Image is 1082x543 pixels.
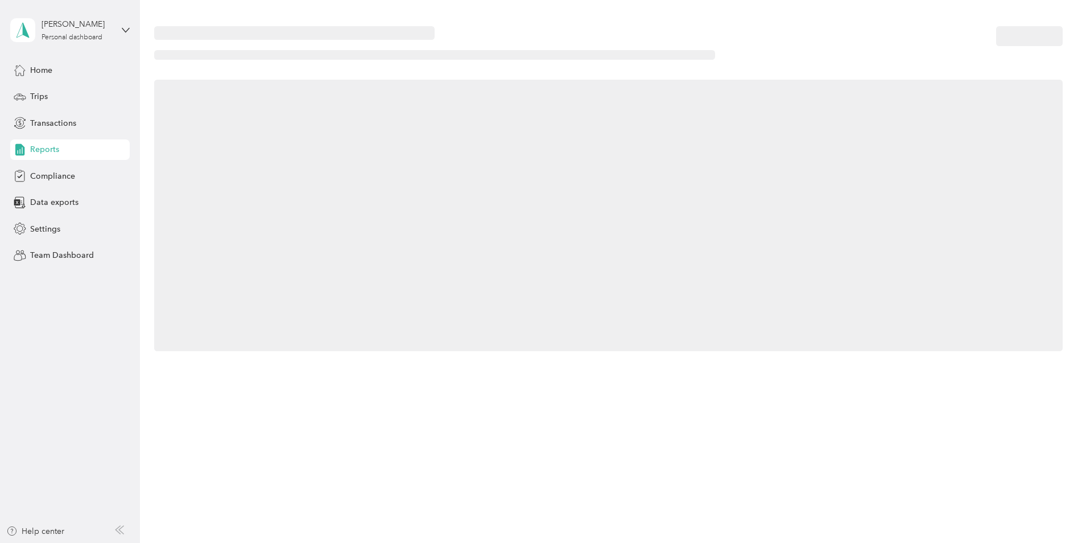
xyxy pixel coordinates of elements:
span: Team Dashboard [30,249,94,261]
span: Trips [30,90,48,102]
button: Help center [6,525,64,537]
div: [PERSON_NAME] [42,18,113,30]
span: Data exports [30,196,79,208]
div: Personal dashboard [42,34,102,41]
span: Compliance [30,170,75,182]
span: Reports [30,143,59,155]
span: Transactions [30,117,76,129]
iframe: Everlance-gr Chat Button Frame [1018,479,1082,543]
span: Home [30,64,52,76]
span: Settings [30,223,60,235]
